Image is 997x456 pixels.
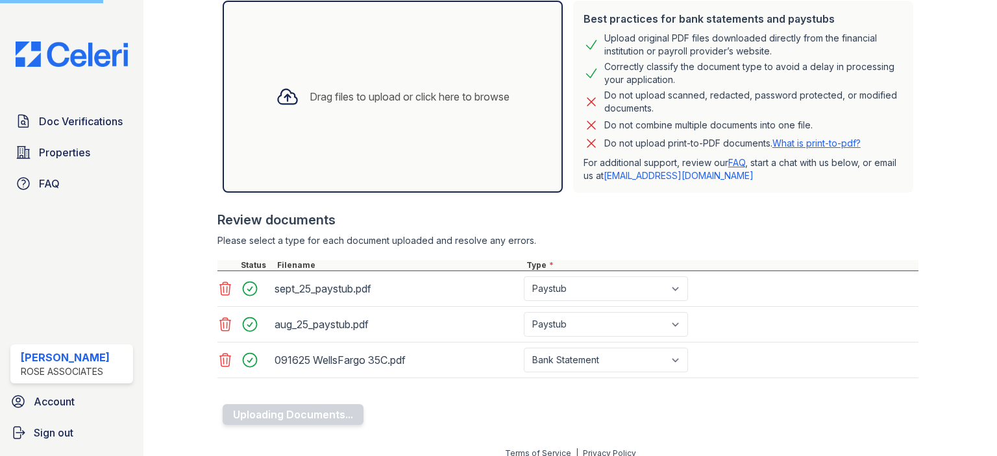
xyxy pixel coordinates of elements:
button: Uploading Documents... [223,404,363,425]
a: FAQ [728,157,745,168]
div: [PERSON_NAME] [21,350,110,365]
div: Filename [275,260,524,270]
span: Sign out [34,425,73,440]
a: Account [5,389,138,414]
div: Please select a type for each document uploaded and resolve any errors. [217,234,918,247]
a: What is print-to-pdf? [772,138,861,149]
span: FAQ [39,176,60,191]
a: Properties [10,139,133,165]
a: FAQ [10,171,133,197]
a: [EMAIL_ADDRESS][DOMAIN_NAME] [604,170,754,181]
span: Doc Verifications [39,114,123,129]
a: Sign out [5,420,138,446]
p: For additional support, review our , start a chat with us below, or email us at [584,156,903,182]
div: Status [238,260,275,270]
div: Type [524,260,918,270]
div: sept_25_paystub.pdf [275,278,519,299]
div: Drag files to upload or click here to browse [310,89,510,104]
div: 091625 WellsFargo 35C.pdf [275,350,519,370]
p: Do not upload print-to-PDF documents. [604,137,861,150]
div: Rose Associates [21,365,110,378]
div: Review documents [217,211,918,229]
a: Doc Verifications [10,108,133,134]
div: aug_25_paystub.pdf [275,314,519,335]
span: Account [34,394,75,409]
div: Best practices for bank statements and paystubs [584,11,903,27]
div: Do not combine multiple documents into one file. [604,117,813,133]
div: Upload original PDF files downloaded directly from the financial institution or payroll provider’... [604,32,903,58]
img: CE_Logo_Blue-a8612792a0a2168367f1c8372b55b34899dd931a85d93a1a3d3e32e68fde9ad4.png [5,42,138,67]
div: Correctly classify the document type to avoid a delay in processing your application. [604,60,903,86]
span: Properties [39,145,90,160]
div: Do not upload scanned, redacted, password protected, or modified documents. [604,89,903,115]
